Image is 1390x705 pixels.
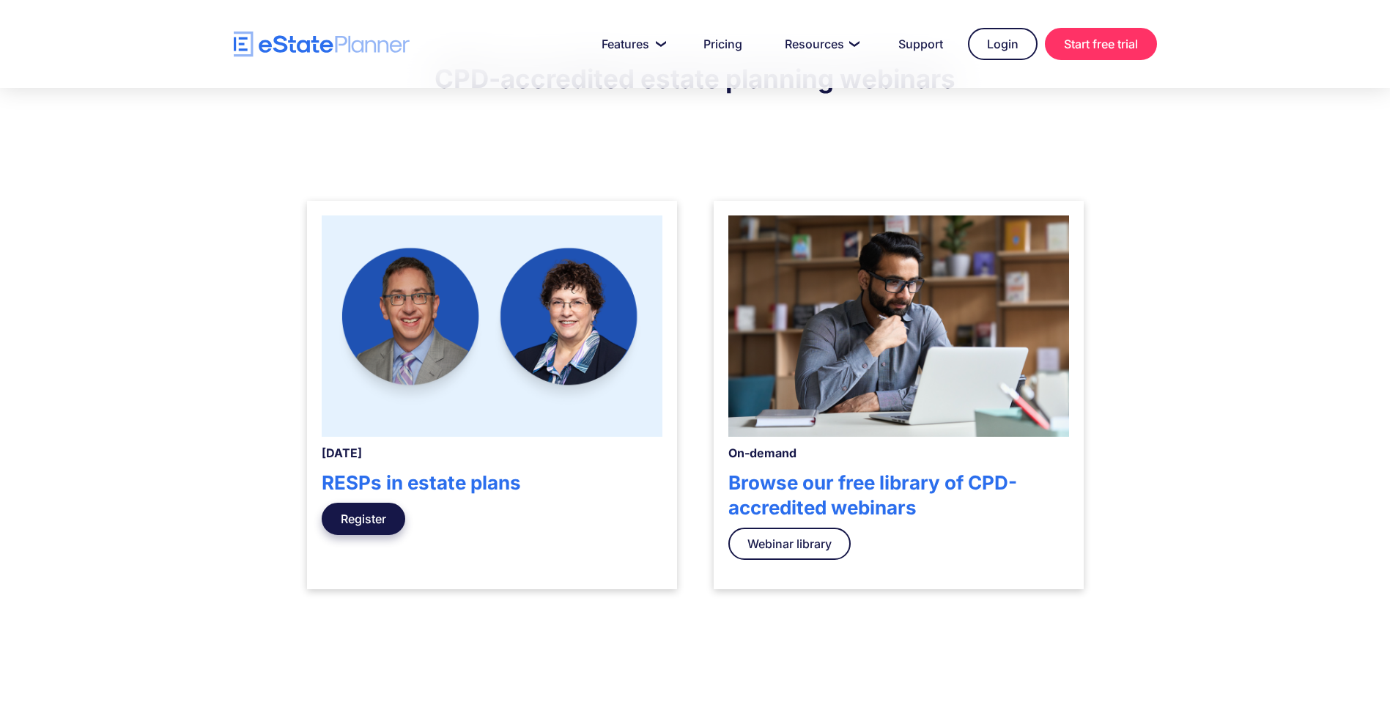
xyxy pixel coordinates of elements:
[686,29,760,59] a: Pricing
[584,29,679,59] a: Features
[881,29,961,59] a: Support
[728,470,1069,520] h4: Browse our free library of CPD-accredited webinars
[322,503,405,535] a: Register
[767,29,873,59] a: Resources
[322,471,521,494] strong: RESPs in estate plans
[1045,28,1157,60] a: Start free trial
[234,32,410,57] a: home
[968,28,1038,60] a: Login
[728,446,796,460] strong: On-demand
[728,528,851,560] a: Webinar library
[322,446,362,460] strong: [DATE]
